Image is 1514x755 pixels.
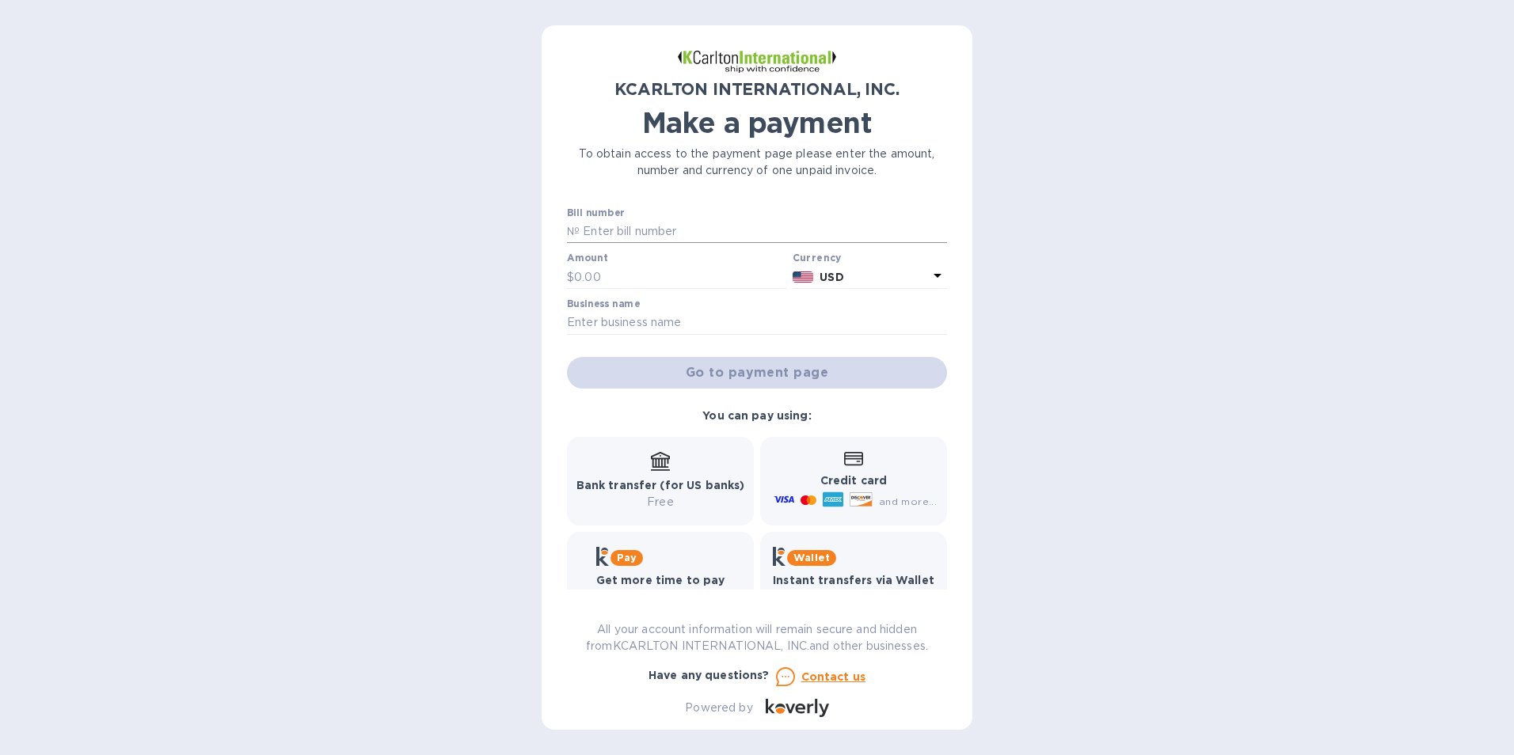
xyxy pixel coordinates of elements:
[820,271,843,283] b: USD
[576,494,745,510] p: Free
[820,474,887,487] b: Credit card
[614,79,899,99] b: KCARLTON INTERNATIONAL, INC.
[567,299,640,309] label: Business name
[567,223,580,240] p: №
[596,589,725,605] p: Up to 12 weeks
[793,552,830,563] b: Wallet
[649,669,770,681] b: Have any questions?
[576,479,745,491] b: Bank transfer (for US banks)
[567,208,624,218] label: Bill number
[567,311,947,335] input: Enter business name
[574,265,786,289] input: 0.00
[617,552,637,563] b: Pay
[580,220,947,244] input: Enter bill number
[567,621,947,654] p: All your account information will remain secure and hidden from KCARLTON INTERNATIONAL, INC. and ...
[773,589,934,605] p: Free
[567,254,607,264] label: Amount
[773,574,934,586] b: Instant transfers via Wallet
[596,574,725,586] b: Get more time to pay
[567,269,574,286] p: $
[567,146,947,179] p: To obtain access to the payment page please enter the amount, number and currency of one unpaid i...
[685,700,752,716] p: Powered by
[793,252,842,264] b: Currency
[879,495,937,507] span: and more...
[801,670,866,683] u: Contact us
[793,271,814,283] img: USD
[567,106,947,139] h1: Make a payment
[702,409,811,422] b: You can pay using:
